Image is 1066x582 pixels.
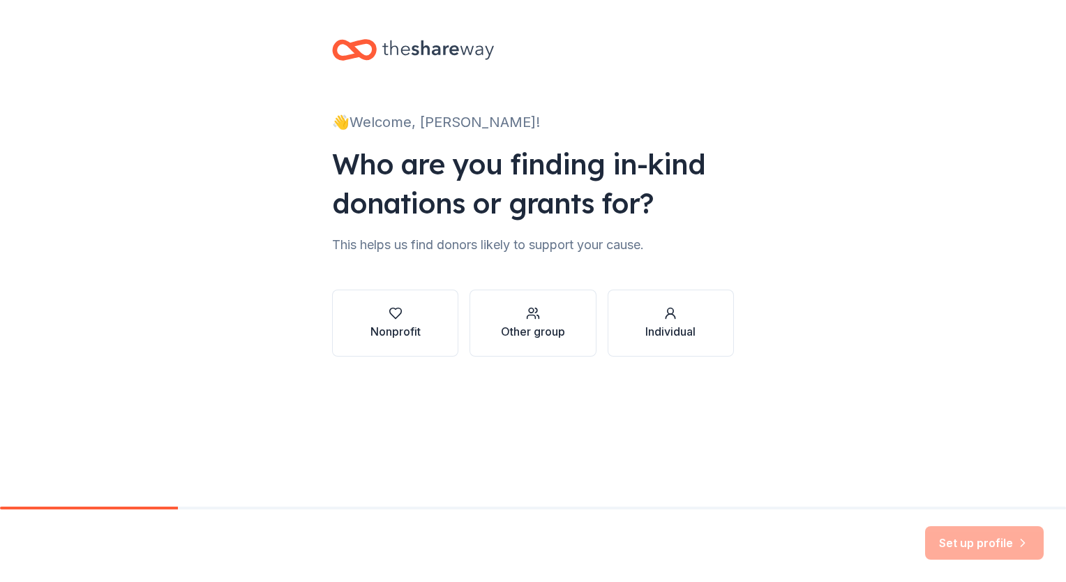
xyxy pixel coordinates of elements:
div: Nonprofit [370,323,421,340]
div: 👋 Welcome, [PERSON_NAME]! [332,111,734,133]
div: Other group [501,323,565,340]
button: Individual [608,290,734,357]
div: Who are you finding in-kind donations or grants for? [332,144,734,223]
button: Other group [470,290,596,357]
div: Individual [645,323,696,340]
div: This helps us find donors likely to support your cause. [332,234,734,256]
button: Nonprofit [332,290,458,357]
